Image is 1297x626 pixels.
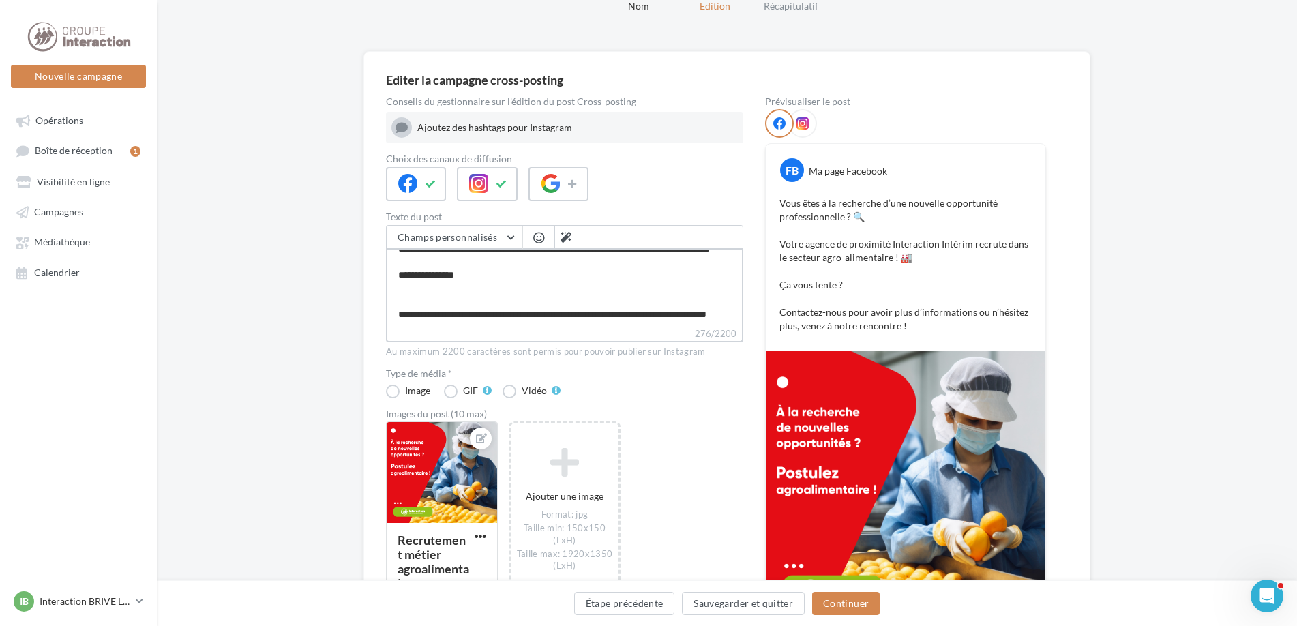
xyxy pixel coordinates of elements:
[130,146,140,157] div: 1
[8,229,149,254] a: Médiathèque
[405,386,430,396] div: Image
[20,595,29,608] span: IB
[386,74,563,86] div: Editer la campagne cross-posting
[34,206,83,218] span: Campagnes
[8,260,149,284] a: Calendrier
[11,65,146,88] button: Nouvelle campagne
[522,386,547,396] div: Vidéo
[35,115,83,126] span: Opérations
[8,169,149,194] a: Visibilité en ligne
[37,176,110,188] span: Visibilité en ligne
[8,108,149,132] a: Opérations
[34,267,80,278] span: Calendrier
[8,199,149,224] a: Campagnes
[386,154,743,164] label: Choix des canaux de diffusion
[417,121,738,134] div: Ajoutez des hashtags pour Instagram
[387,226,522,249] button: Champs personnalisés
[779,196,1032,333] p: Vous êtes à la recherche d’une nouvelle opportunité professionnelle ? 🔍 Votre agence de proximité...
[780,158,804,182] div: FB
[40,595,130,608] p: Interaction BRIVE LA GAILLARDE
[682,592,805,615] button: Sauvegarder et quitter
[386,97,743,106] div: Conseils du gestionnaire sur l'édition du post Cross-posting
[8,138,149,163] a: Boîte de réception1
[386,369,743,378] label: Type de média *
[386,212,743,222] label: Texte du post
[386,327,743,342] label: 276/2200
[11,588,146,614] a: IB Interaction BRIVE LA GAILLARDE
[386,346,743,358] div: Au maximum 2200 caractères sont permis pour pouvoir publier sur Instagram
[809,164,887,178] div: Ma page Facebook
[812,592,880,615] button: Continuer
[1251,580,1283,612] iframe: Intercom live chat
[34,237,90,248] span: Médiathèque
[398,533,469,591] div: Recrutement métier agroalimentaire ...
[398,231,497,243] span: Champs personnalisés
[574,592,675,615] button: Étape précédente
[386,409,743,419] div: Images du post (10 max)
[35,145,113,157] span: Boîte de réception
[463,386,478,396] div: GIF
[765,97,1046,106] div: Prévisualiser le post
